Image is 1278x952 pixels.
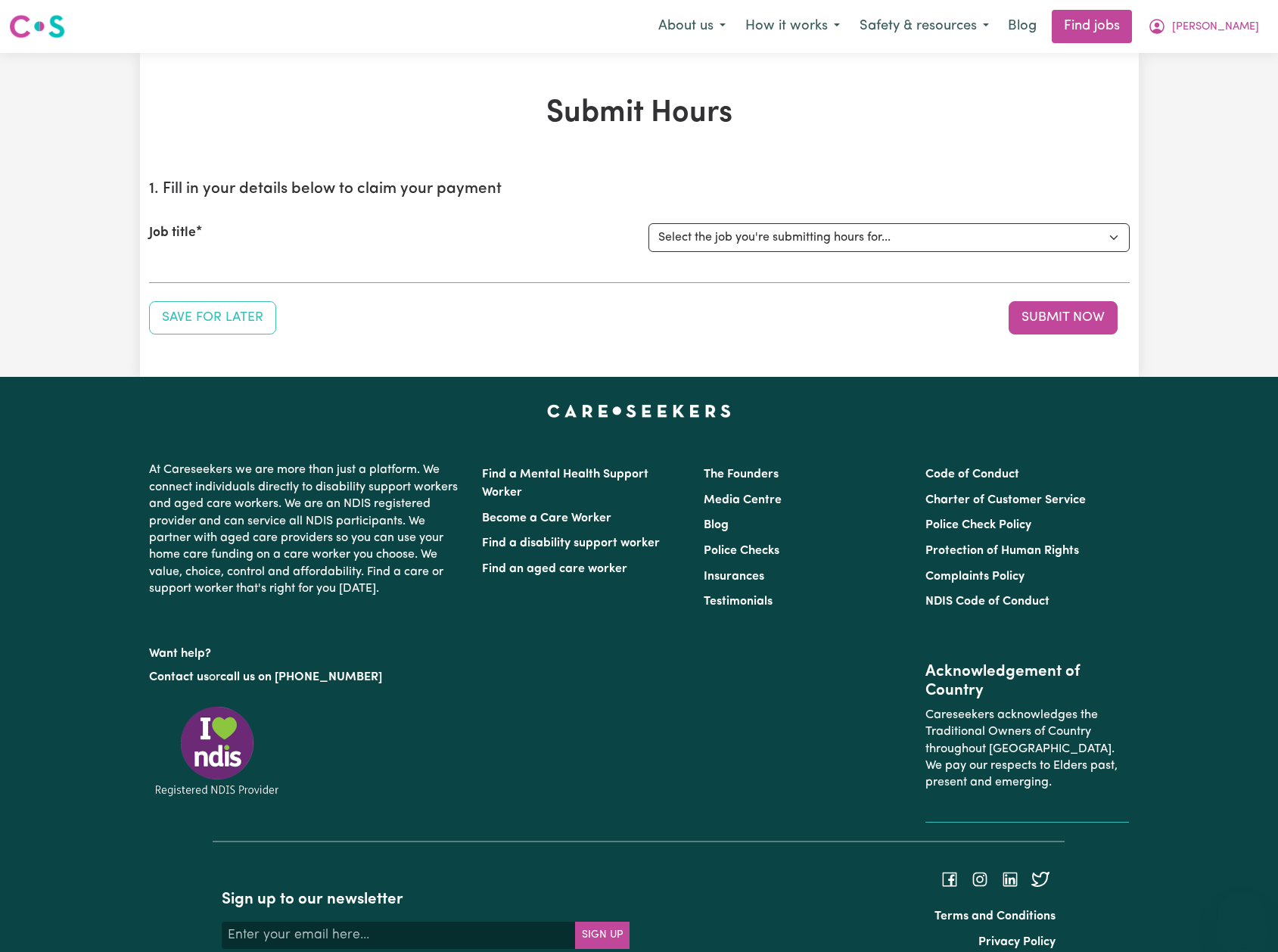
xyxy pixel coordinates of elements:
[149,180,1130,199] h2: 1. Fill in your details below to claim your payment
[704,494,782,506] a: Media Centre
[971,873,989,885] a: Follow Careseekers on Instagram
[925,545,1079,557] a: Protection of Human Rights
[704,545,779,557] a: Police Checks
[1217,891,1266,940] iframe: Button to launch messaging window
[1052,10,1132,43] a: Find jobs
[1001,873,1019,885] a: Follow Careseekers on LinkedIn
[704,468,779,481] a: The Founders
[149,671,209,683] a: Contact us
[482,537,660,549] a: Find a disability support worker
[925,494,1086,506] a: Charter of Customer Service
[735,11,850,42] button: How it works
[925,701,1129,798] p: Careseekers acknowledges the Traditional Owners of Country throughout [GEOGRAPHIC_DATA]. We pay o...
[149,639,464,662] p: Want help?
[1172,19,1259,36] span: [PERSON_NAME]
[149,456,464,603] p: At Careseekers we are more than just a platform. We connect individuals directly to disability su...
[978,936,1056,948] a: Privacy Policy
[482,468,648,499] a: Find a Mental Health Support Worker
[925,596,1049,608] a: NDIS Code of Conduct
[9,13,65,40] img: Careseekers logo
[934,910,1056,922] a: Terms and Conditions
[850,11,999,42] button: Safety & resources
[648,11,735,42] button: About us
[9,9,65,44] a: Careseekers logo
[149,663,464,692] p: or
[482,512,611,524] a: Become a Care Worker
[925,571,1025,583] a: Complaints Policy
[704,571,764,583] a: Insurances
[149,301,276,334] button: Save your job report
[149,95,1130,132] h1: Submit Hours
[925,663,1129,701] h2: Acknowledgement of Country
[149,704,285,798] img: Registered NDIS provider
[1031,873,1049,885] a: Follow Careseekers on Twitter
[941,873,959,885] a: Follow Careseekers on Facebook
[482,563,627,575] a: Find an aged care worker
[999,10,1046,43] a: Blog
[704,519,729,531] a: Blog
[149,223,196,243] label: Job title
[925,519,1031,531] a: Police Check Policy
[704,596,773,608] a: Testimonials
[222,922,576,949] input: Enter your email here...
[547,404,731,416] a: Careseekers home page
[1138,11,1269,42] button: My Account
[575,922,630,949] button: Subscribe
[222,891,630,910] h2: Sign up to our newsletter
[220,671,382,683] a: call us on [PHONE_NUMBER]
[925,468,1019,481] a: Code of Conduct
[1009,301,1118,334] button: Submit your job report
